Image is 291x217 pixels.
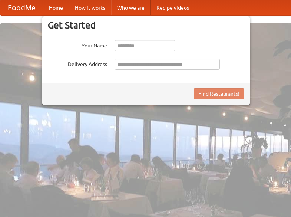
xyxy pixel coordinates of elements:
[194,88,244,99] button: Find Restaurants!
[151,0,195,15] a: Recipe videos
[48,40,107,49] label: Your Name
[0,0,43,15] a: FoodMe
[48,59,107,68] label: Delivery Address
[111,0,151,15] a: Who we are
[69,0,111,15] a: How it works
[48,20,244,31] h3: Get Started
[43,0,69,15] a: Home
